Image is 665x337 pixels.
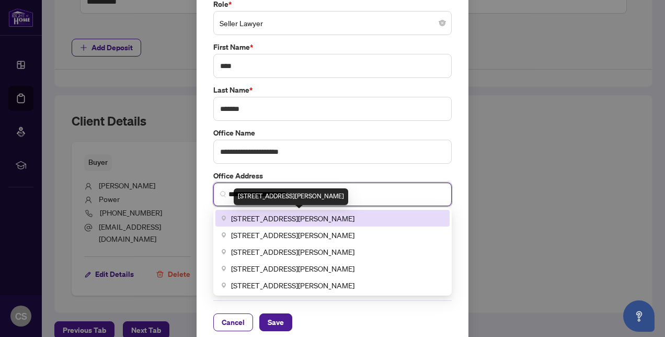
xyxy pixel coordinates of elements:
[231,246,354,257] span: [STREET_ADDRESS][PERSON_NAME]
[268,314,284,331] span: Save
[220,13,445,33] span: Seller Lawyer
[231,212,354,224] span: [STREET_ADDRESS][PERSON_NAME]
[213,170,452,182] label: Office Address
[213,313,253,331] button: Cancel
[213,127,452,139] label: Office Name
[439,20,445,26] span: close-circle
[231,263,354,274] span: [STREET_ADDRESS][PERSON_NAME]
[623,300,655,332] button: Open asap
[222,314,245,331] span: Cancel
[213,84,452,96] label: Last Name
[231,279,354,291] span: [STREET_ADDRESS][PERSON_NAME]
[213,41,452,53] label: First Name
[259,313,292,331] button: Save
[231,229,354,241] span: [STREET_ADDRESS][PERSON_NAME]
[234,188,348,205] div: [STREET_ADDRESS][PERSON_NAME]
[220,191,226,197] img: search_icon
